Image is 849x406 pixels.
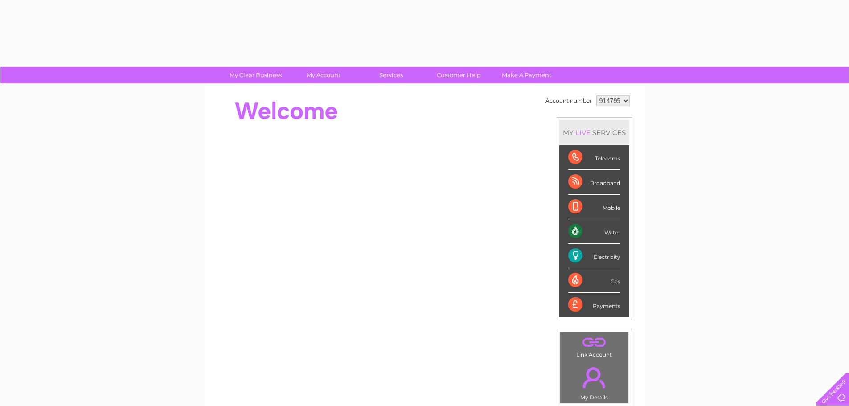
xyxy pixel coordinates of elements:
[568,195,620,219] div: Mobile
[568,170,620,194] div: Broadband
[219,67,292,83] a: My Clear Business
[568,293,620,317] div: Payments
[560,332,629,360] td: Link Account
[287,67,360,83] a: My Account
[354,67,428,83] a: Services
[568,244,620,268] div: Electricity
[568,268,620,293] div: Gas
[490,67,563,83] a: Make A Payment
[543,93,594,108] td: Account number
[568,145,620,170] div: Telecoms
[562,362,626,393] a: .
[568,219,620,244] div: Water
[574,128,592,137] div: LIVE
[562,335,626,350] a: .
[422,67,496,83] a: Customer Help
[560,360,629,403] td: My Details
[559,120,629,145] div: MY SERVICES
